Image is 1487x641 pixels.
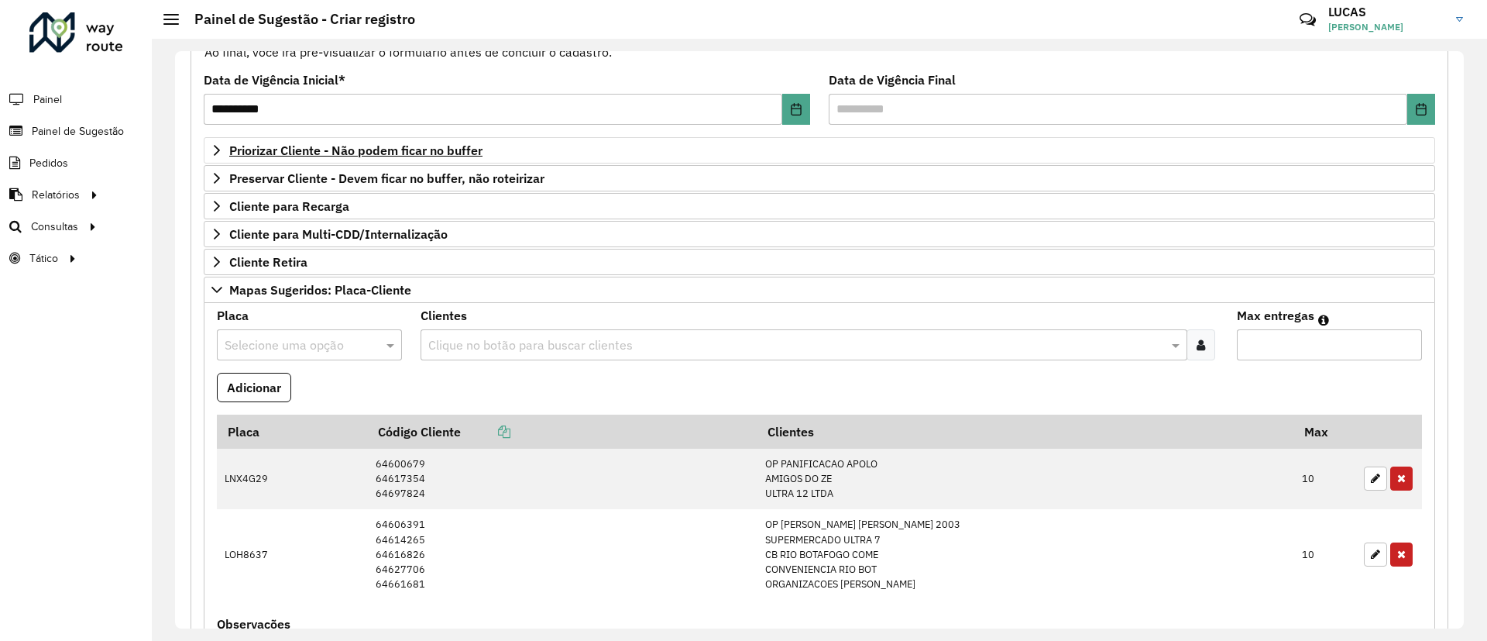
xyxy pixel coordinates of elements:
[217,509,367,600] td: LOH8637
[1328,5,1444,19] h3: LUCAS
[29,250,58,267] span: Tático
[367,415,757,448] th: Código Cliente
[1294,448,1356,509] td: 10
[204,165,1435,191] a: Preservar Cliente - Devem ficar no buffer, não roteirizar
[757,448,1294,509] td: OP PANIFICACAO APOLO AMIGOS DO ZE ULTRA 12 LTDA
[1328,20,1444,34] span: [PERSON_NAME]
[217,448,367,509] td: LNX4G29
[204,249,1435,275] a: Cliente Retira
[1294,509,1356,600] td: 10
[421,306,467,325] label: Clientes
[229,172,544,184] span: Preservar Cliente - Devem ficar no buffer, não roteirizar
[33,91,62,108] span: Painel
[367,509,757,600] td: 64606391 64614265 64616826 64627706 64661681
[217,306,249,325] label: Placa
[1318,314,1329,326] em: Máximo de clientes que serão colocados na mesma rota com os clientes informados
[29,155,68,171] span: Pedidos
[229,228,448,240] span: Cliente para Multi-CDD/Internalização
[31,219,78,235] span: Consultas
[757,509,1294,600] td: OP [PERSON_NAME] [PERSON_NAME] 2003 SUPERMERCADO ULTRA 7 CB RIO BOTAFOGO COME CONVENIENCIA RIO BO...
[367,448,757,509] td: 64600679 64617354 64697824
[32,123,124,140] span: Painel de Sugestão
[461,424,510,439] a: Copiar
[1237,306,1314,325] label: Max entregas
[204,71,345,89] label: Data de Vigência Inicial
[217,415,367,448] th: Placa
[1407,94,1435,125] button: Choose Date
[229,284,411,296] span: Mapas Sugeridos: Placa-Cliente
[229,144,483,157] span: Priorizar Cliente - Não podem ficar no buffer
[204,193,1435,219] a: Cliente para Recarga
[1294,415,1356,448] th: Max
[204,221,1435,247] a: Cliente para Multi-CDD/Internalização
[179,11,415,28] h2: Painel de Sugestão - Criar registro
[829,71,956,89] label: Data de Vigência Final
[217,373,291,402] button: Adicionar
[757,415,1294,448] th: Clientes
[204,277,1435,303] a: Mapas Sugeridos: Placa-Cliente
[217,615,290,633] label: Observações
[204,137,1435,164] a: Priorizar Cliente - Não podem ficar no buffer
[229,256,307,268] span: Cliente Retira
[1291,3,1324,36] a: Contato Rápido
[229,200,349,212] span: Cliente para Recarga
[32,187,80,203] span: Relatórios
[782,94,810,125] button: Choose Date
